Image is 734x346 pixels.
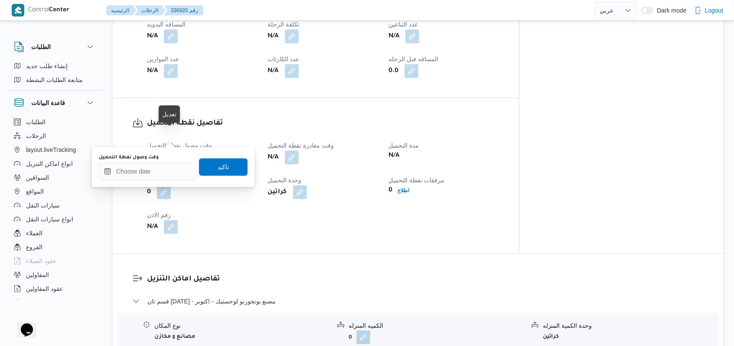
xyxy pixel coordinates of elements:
[691,2,727,19] button: Logout
[133,296,704,306] button: قسم ثان [DATE] - مصنع بونجورنو لوجستيك - اكتوبر
[26,131,46,141] span: الرحلات
[99,163,197,180] input: Press the down key to open a popover containing a calendar.
[154,334,195,340] b: مصانع و مخازن
[14,98,95,108] button: قاعدة البيانات
[26,145,76,155] span: layout.liveTracking
[7,59,102,90] div: الطلبات
[398,188,409,194] b: اطلاع
[26,172,49,183] span: السواقين
[9,311,36,337] iframe: chat widget
[268,142,334,149] span: وقت مغادرة نقطة التحميل
[12,4,24,16] img: X8yXhbKr1z7QwAAAABJRU5ErkJggg==
[10,59,99,73] button: إنشاء طلب جديد
[268,187,287,198] b: كراتين
[10,268,99,282] button: المقاولين
[26,75,83,85] span: متابعة الطلبات النشطة
[147,118,499,129] h3: تفاصيل نقطة التحميل
[26,270,49,280] span: المقاولين
[388,177,444,184] span: مرفقات نقطة التحميل
[10,212,99,226] button: انواع سيارات النقل
[388,21,418,28] span: عدد التباعين
[653,7,686,14] span: Dark mode
[10,143,99,157] button: layout.liveTracking
[10,198,99,212] button: سيارات النقل
[394,185,413,196] button: اطلاع
[26,256,56,266] span: عقود العملاء
[154,321,330,330] div: نوع المكان
[10,171,99,185] button: السواقين
[199,158,248,176] button: تاكيد
[349,335,352,341] b: 0
[26,297,62,308] span: اجهزة التليفون
[147,142,212,149] span: وقت وصول نفطة التحميل
[31,42,51,52] h3: الطلبات
[26,228,42,238] span: العملاء
[164,5,203,16] button: 336920 رقم
[147,296,276,306] span: قسم ثان [DATE] - مصنع بونجورنو لوجستيك - اكتوبر
[26,117,46,127] span: الطلبات
[10,73,99,87] button: متابعة الطلبات النشطة
[388,66,398,76] b: 0.0
[147,21,186,28] span: المسافه اليدويه
[162,109,176,119] div: تعديل
[10,240,99,254] button: الفروع
[147,187,151,198] b: 0
[388,185,392,196] b: 0
[388,56,438,63] span: المسافه فبل الرحله
[388,142,419,149] span: مدة التحميل
[10,226,99,240] button: العملاء
[26,61,68,71] span: إنشاء طلب جديد
[26,242,42,252] span: الفروع
[49,7,70,14] b: Center
[349,321,525,330] div: الكميه المنزله
[543,334,559,340] b: كراتين
[14,42,95,52] button: الطلبات
[218,162,229,172] span: تاكيد
[147,274,704,285] h3: تفاصيل اماكن التنزيل
[26,200,60,211] span: سيارات النقل
[10,115,99,129] button: الطلبات
[147,56,179,63] span: عدد الموازين
[388,31,399,42] b: N/A
[268,21,300,28] span: تكلفة الرحلة
[705,5,724,16] span: Logout
[268,66,279,76] b: N/A
[147,222,158,232] b: N/A
[99,154,159,161] label: وقت وصول نفطة التحميل
[106,5,137,16] button: الرئيسيه
[10,282,99,296] button: عقود المقاولين
[10,296,99,310] button: اجهزة التليفون
[268,177,302,184] span: وحدة التحميل
[268,31,279,42] b: N/A
[268,56,300,63] span: عدد الكارتات
[147,66,158,76] b: N/A
[268,152,279,163] b: N/A
[543,321,719,330] div: وحدة الكمية المنزله
[7,115,102,303] div: قاعدة البيانات
[26,158,73,169] span: انواع اماكن التنزيل
[147,211,171,218] span: رقم الاذن
[388,151,399,161] b: N/A
[10,129,99,143] button: الرحلات
[10,157,99,171] button: انواع اماكن التنزيل
[26,214,73,224] span: انواع سيارات النقل
[10,185,99,198] button: المواقع
[147,31,158,42] b: N/A
[26,283,63,294] span: عقود المقاولين
[26,186,44,197] span: المواقع
[10,254,99,268] button: عقود العملاء
[135,5,166,16] button: الرحلات
[31,98,65,108] h3: قاعدة البيانات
